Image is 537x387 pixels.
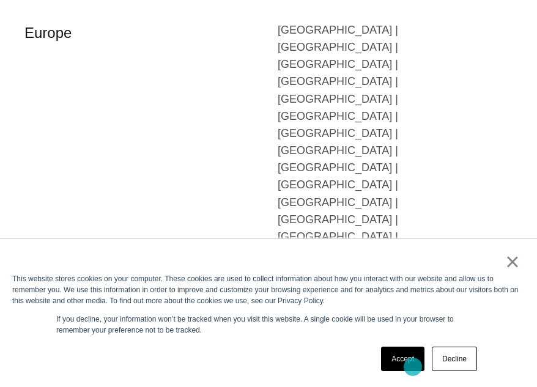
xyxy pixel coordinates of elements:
a: Accept [381,347,424,371]
a: Decline [432,347,477,371]
div: This website stores cookies on your computer. These cookies are used to collect information about... [12,273,525,306]
div: Europe [24,21,259,349]
div: [GEOGRAPHIC_DATA] | [GEOGRAPHIC_DATA] | [GEOGRAPHIC_DATA] | [GEOGRAPHIC_DATA] | [GEOGRAPHIC_DATA]... [278,21,513,349]
p: If you decline, your information won’t be tracked when you visit this website. A single cookie wi... [56,314,481,336]
a: × [505,256,520,267]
